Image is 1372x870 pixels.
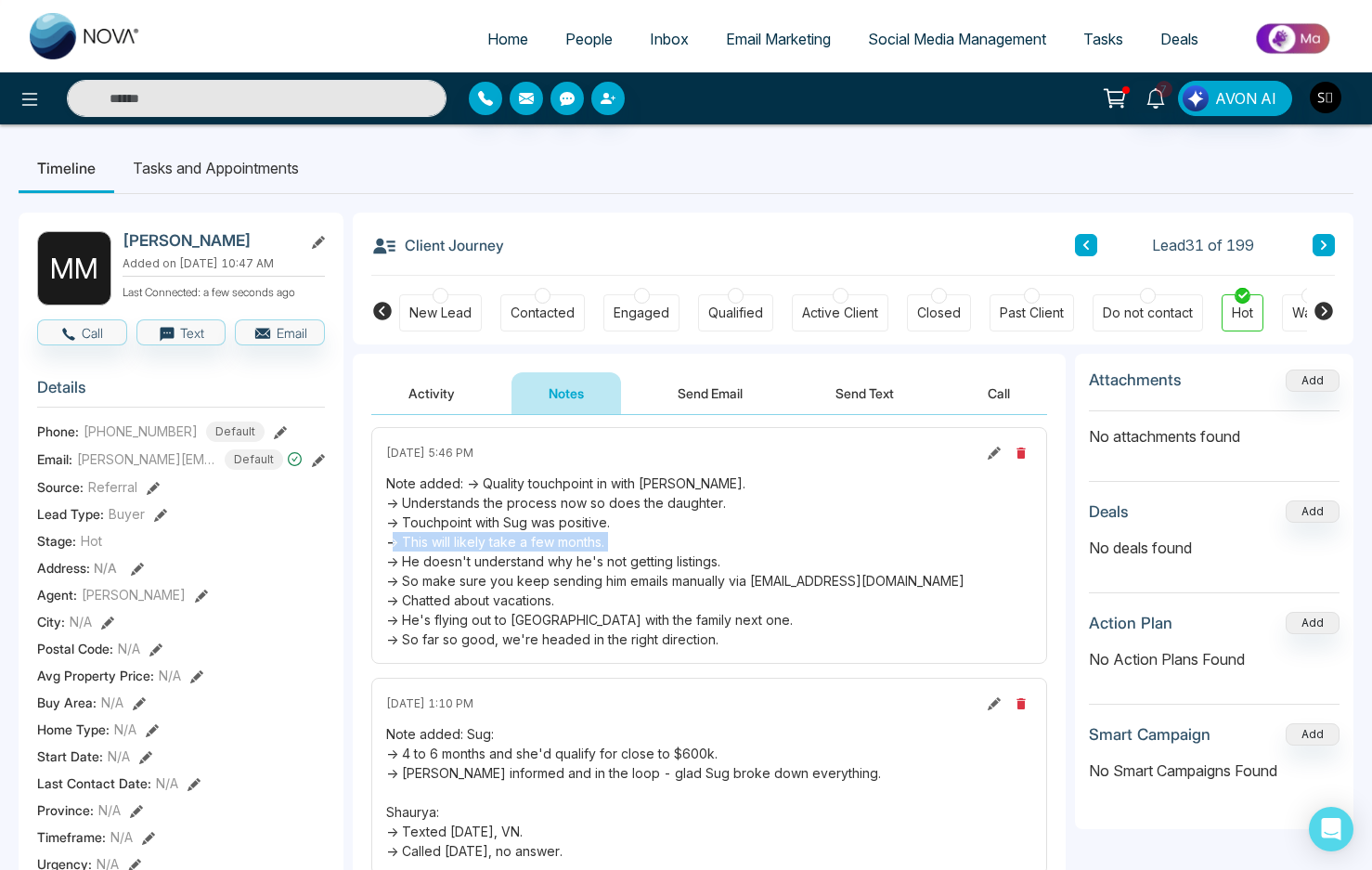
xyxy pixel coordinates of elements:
[1065,21,1142,57] a: Tasks
[917,304,961,322] div: Closed
[849,21,1065,57] a: Social Media Management
[37,800,94,820] span: Province :
[19,143,114,193] li: Timeline
[565,30,613,48] span: People
[30,13,141,59] img: Nova CRM Logo
[118,639,140,658] span: N/A
[726,30,831,48] span: Email Marketing
[156,773,178,793] span: N/A
[1089,411,1340,448] p: No attachments found
[37,585,77,604] span: Agent:
[951,372,1047,414] button: Call
[1292,304,1327,322] div: Warm
[110,827,133,847] span: N/A
[37,531,76,551] span: Stage:
[37,720,110,739] span: Home Type :
[37,504,104,524] span: Lead Type:
[487,30,528,48] span: Home
[123,280,325,301] p: Last Connected: a few seconds ago
[631,21,707,57] a: Inbox
[708,304,763,322] div: Qualified
[70,612,92,631] span: N/A
[386,474,1032,649] div: Note added: -> Quality touchpoint in with [PERSON_NAME]. -> Understands the process now so does t...
[1160,30,1198,48] span: Deals
[37,827,106,847] span: Timeframe :
[109,504,145,524] span: Buyer
[650,30,689,48] span: Inbox
[101,693,123,712] span: N/A
[1089,537,1340,559] p: No deals found
[1000,304,1064,322] div: Past Client
[1178,81,1292,116] button: AVON AI
[37,639,113,658] span: Postal Code :
[94,560,117,576] span: N/A
[1089,760,1340,782] p: No Smart Campaigns Found
[1133,81,1178,113] a: 7
[108,747,130,766] span: N/A
[225,449,283,470] span: Default
[1286,612,1340,634] button: Add
[614,304,669,322] div: Engaged
[123,255,325,272] p: Added on [DATE] 10:47 AM
[1286,500,1340,523] button: Add
[386,724,1032,861] div: Note added: Sug: -> 4 to 6 months and she'd qualify for close to $600k. -> [PERSON_NAME] informed...
[114,143,317,193] li: Tasks and Appointments
[235,319,325,345] button: Email
[1152,234,1254,256] span: Lead 31 of 199
[386,695,473,712] span: [DATE] 1:10 PM
[1183,85,1209,111] img: Lead Flow
[37,378,325,407] h3: Details
[511,372,621,414] button: Notes
[1089,502,1129,521] h3: Deals
[37,693,97,712] span: Buy Area :
[1089,648,1340,670] p: No Action Plans Found
[1286,723,1340,746] button: Add
[641,372,780,414] button: Send Email
[511,304,575,322] div: Contacted
[37,231,111,305] div: M M
[1156,81,1172,97] span: 7
[1232,304,1253,322] div: Hot
[81,531,102,551] span: Hot
[1286,370,1340,392] button: Add
[88,477,137,497] span: Referral
[1310,82,1341,113] img: User Avatar
[371,231,504,259] h3: Client Journey
[1142,21,1217,57] a: Deals
[37,666,154,685] span: Avg Property Price :
[1215,87,1276,110] span: AVON AI
[206,422,265,442] span: Default
[98,800,121,820] span: N/A
[1089,370,1182,389] h3: Attachments
[37,477,84,497] span: Source:
[798,372,931,414] button: Send Text
[37,422,79,441] span: Phone:
[1103,304,1193,322] div: Do not contact
[1286,371,1340,387] span: Add
[37,449,72,469] span: Email:
[82,585,186,604] span: [PERSON_NAME]
[469,21,547,57] a: Home
[37,558,117,578] span: Address:
[37,612,65,631] span: City :
[37,319,127,345] button: Call
[371,372,492,414] button: Activity
[1226,18,1361,59] img: Market-place.gif
[136,319,227,345] button: Text
[1089,614,1172,632] h3: Action Plan
[123,231,295,250] h2: [PERSON_NAME]
[1309,807,1353,851] div: Open Intercom Messenger
[707,21,849,57] a: Email Marketing
[547,21,631,57] a: People
[114,720,136,739] span: N/A
[802,304,878,322] div: Active Client
[84,422,198,441] span: [PHONE_NUMBER]
[868,30,1046,48] span: Social Media Management
[37,773,151,793] span: Last Contact Date :
[159,666,181,685] span: N/A
[1083,30,1123,48] span: Tasks
[1089,725,1210,744] h3: Smart Campaign
[409,304,472,322] div: New Lead
[37,747,103,766] span: Start Date :
[77,449,216,469] span: [PERSON_NAME][EMAIL_ADDRESS][DOMAIN_NAME]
